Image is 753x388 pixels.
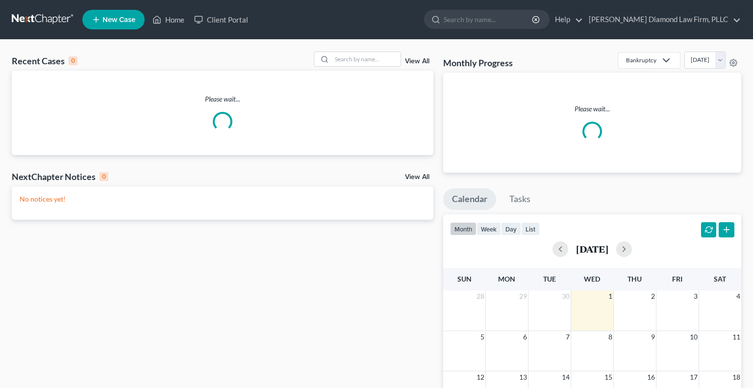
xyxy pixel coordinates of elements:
[332,52,401,66] input: Search by name...
[518,290,528,302] span: 29
[477,222,501,235] button: week
[693,290,699,302] span: 3
[476,371,485,383] span: 12
[561,371,571,383] span: 14
[714,275,726,283] span: Sat
[607,290,613,302] span: 1
[20,194,426,204] p: No notices yet!
[522,331,528,343] span: 6
[626,56,656,64] div: Bankruptcy
[689,371,699,383] span: 17
[148,11,189,28] a: Home
[576,244,608,254] h2: [DATE]
[457,275,472,283] span: Sun
[444,10,533,28] input: Search by name...
[498,275,515,283] span: Mon
[102,16,135,24] span: New Case
[650,290,656,302] span: 2
[672,275,682,283] span: Fri
[650,331,656,343] span: 9
[405,174,429,181] a: View All
[561,290,571,302] span: 30
[12,55,77,67] div: Recent Cases
[731,331,741,343] span: 11
[69,56,77,65] div: 0
[451,104,733,114] p: Please wait...
[12,171,108,182] div: NextChapter Notices
[550,11,583,28] a: Help
[405,58,429,65] a: View All
[100,172,108,181] div: 0
[584,275,600,283] span: Wed
[450,222,477,235] button: month
[646,371,656,383] span: 16
[476,290,485,302] span: 28
[689,331,699,343] span: 10
[443,57,513,69] h3: Monthly Progress
[731,371,741,383] span: 18
[607,331,613,343] span: 8
[189,11,253,28] a: Client Portal
[565,331,571,343] span: 7
[627,275,642,283] span: Thu
[12,94,433,104] p: Please wait...
[543,275,556,283] span: Tue
[521,222,540,235] button: list
[501,222,521,235] button: day
[603,371,613,383] span: 15
[443,188,496,210] a: Calendar
[735,290,741,302] span: 4
[501,188,539,210] a: Tasks
[518,371,528,383] span: 13
[479,331,485,343] span: 5
[584,11,741,28] a: [PERSON_NAME] Diamond Law Firm, PLLC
